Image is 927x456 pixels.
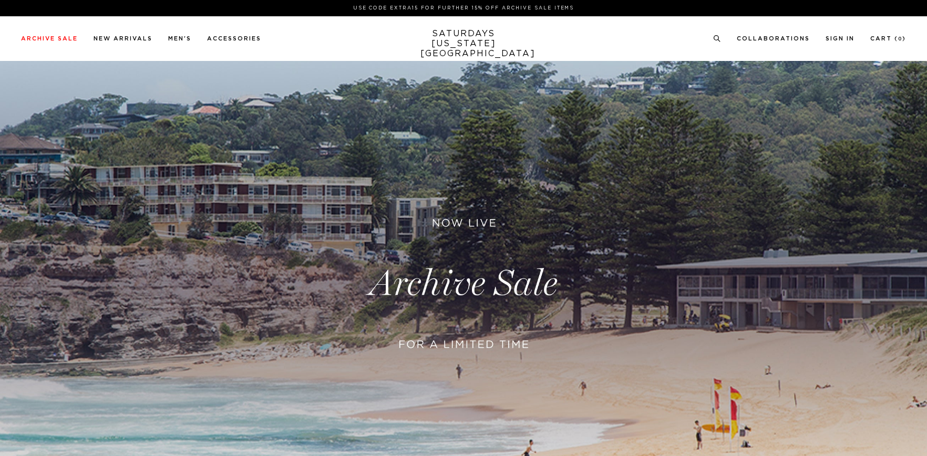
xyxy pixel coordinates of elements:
[94,36,152,42] a: New Arrivals
[870,36,906,42] a: Cart (0)
[25,4,902,12] p: Use Code EXTRA15 for Further 15% Off Archive Sale Items
[898,37,902,42] small: 0
[420,29,507,59] a: SATURDAYS[US_STATE][GEOGRAPHIC_DATA]
[826,36,854,42] a: Sign In
[207,36,261,42] a: Accessories
[21,36,78,42] a: Archive Sale
[737,36,810,42] a: Collaborations
[168,36,191,42] a: Men's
